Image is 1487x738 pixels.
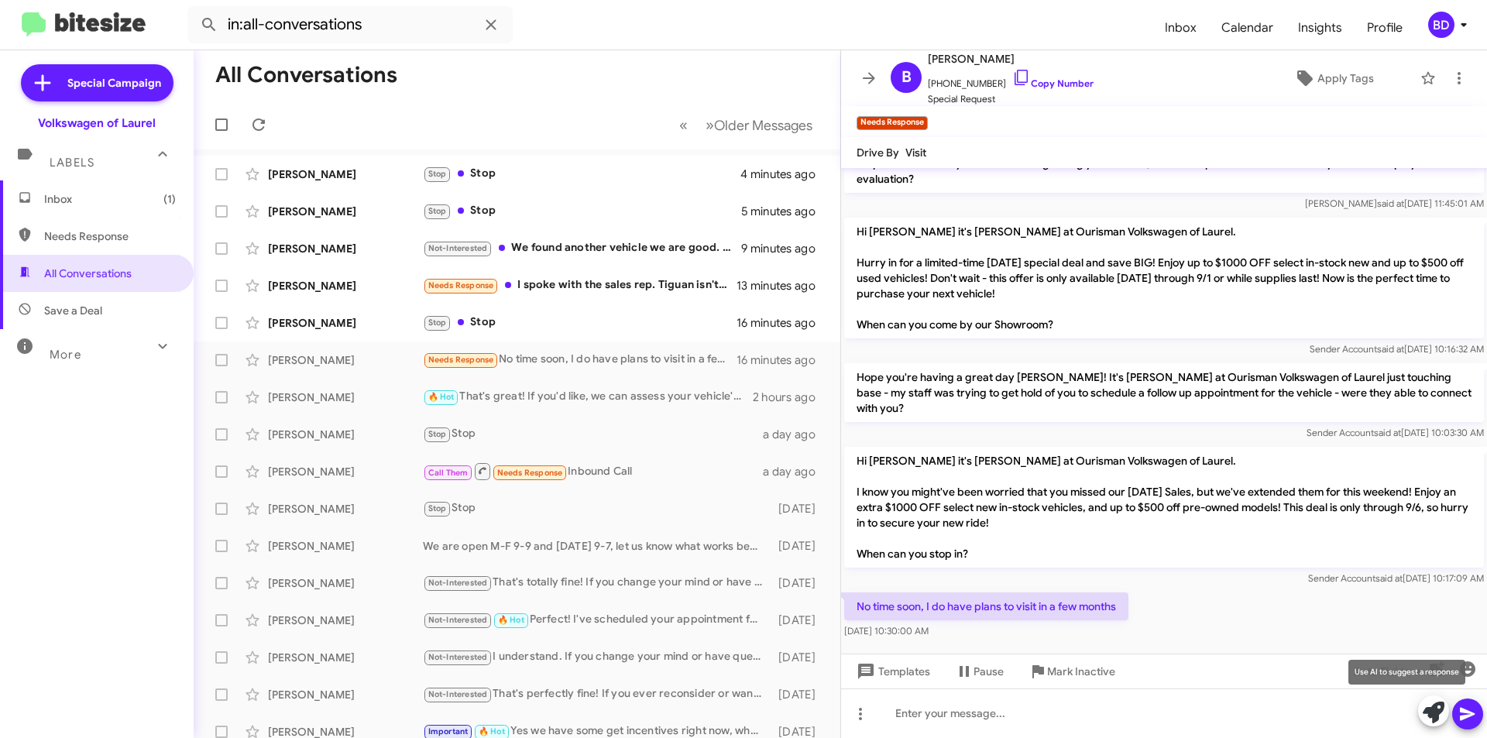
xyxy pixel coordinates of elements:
[21,64,173,101] a: Special Campaign
[714,117,812,134] span: Older Messages
[423,425,763,443] div: Stop
[44,191,176,207] span: Inbox
[857,116,928,130] small: Needs Response
[671,109,822,141] nav: Page navigation example
[1310,343,1484,355] span: Sender Account [DATE] 10:16:32 AM
[928,50,1094,68] span: [PERSON_NAME]
[423,276,737,294] div: I spoke with the sales rep. Tiguan isn't the right fit, mpg is way too low. Thanks for reaching o...
[268,575,423,591] div: [PERSON_NAME]
[1286,5,1355,50] a: Insights
[1377,343,1404,355] span: said at
[498,615,524,625] span: 🔥 Hot
[740,166,828,182] div: 4 minutes ago
[428,615,488,625] span: Not-Interested
[706,115,714,135] span: »
[428,206,447,216] span: Stop
[423,165,740,183] div: Stop
[479,726,505,736] span: 🔥 Hot
[428,318,447,328] span: Stop
[1307,427,1484,438] span: Sender Account [DATE] 10:03:30 AM
[497,468,563,478] span: Needs Response
[268,538,423,554] div: [PERSON_NAME]
[696,109,822,141] button: Next
[163,191,176,207] span: (1)
[268,390,423,405] div: [PERSON_NAME]
[928,91,1094,107] span: Special Request
[670,109,697,141] button: Previous
[1308,572,1484,584] span: Sender Account [DATE] 10:17:09 AM
[1377,197,1404,209] span: said at
[268,278,423,293] div: [PERSON_NAME]
[428,429,447,439] span: Stop
[215,63,397,88] h1: All Conversations
[943,657,1016,685] button: Pause
[753,390,828,405] div: 2 hours ago
[905,146,926,160] span: Visit
[737,315,828,331] div: 16 minutes ago
[928,68,1094,91] span: [PHONE_NUMBER]
[853,657,930,685] span: Templates
[428,468,469,478] span: Call Them
[1428,12,1454,38] div: BD
[974,657,1004,685] span: Pause
[1355,5,1415,50] span: Profile
[44,303,102,318] span: Save a Deal
[268,352,423,368] div: [PERSON_NAME]
[428,169,447,179] span: Stop
[428,578,488,588] span: Not-Interested
[268,241,423,256] div: [PERSON_NAME]
[428,726,469,736] span: Important
[1254,64,1413,92] button: Apply Tags
[844,363,1484,422] p: Hope you're having a great day [PERSON_NAME]! It's [PERSON_NAME] at Ourisman Volkswagen of Laurel...
[423,611,771,629] div: Perfect! I've scheduled your appointment for [DATE] at 12 PM. We look forward to seeing you then!
[737,278,828,293] div: 13 minutes ago
[844,447,1484,568] p: Hi [PERSON_NAME] it's [PERSON_NAME] at Ourisman Volkswagen of Laurel. I know you might've been wo...
[771,538,828,554] div: [DATE]
[1317,64,1374,92] span: Apply Tags
[428,355,494,365] span: Needs Response
[187,6,513,43] input: Search
[268,427,423,442] div: [PERSON_NAME]
[844,149,1484,193] p: No problem at all! If you're considering selling your vehicle, we can help with that. When would ...
[771,650,828,665] div: [DATE]
[268,650,423,665] div: [PERSON_NAME]
[741,241,828,256] div: 9 minutes ago
[423,462,763,481] div: Inbound Call
[1348,660,1465,685] div: Use AI to suggest a response
[268,315,423,331] div: [PERSON_NAME]
[771,501,828,517] div: [DATE]
[428,503,447,513] span: Stop
[1209,5,1286,50] a: Calendar
[423,538,771,554] div: We are open M-F 9-9 and [DATE] 9-7, let us know what works best for you!
[1374,427,1401,438] span: said at
[1047,657,1115,685] span: Mark Inactive
[38,115,156,131] div: Volkswagen of Laurel
[44,266,132,281] span: All Conversations
[428,280,494,290] span: Needs Response
[844,592,1128,620] p: No time soon, I do have plans to visit in a few months
[268,687,423,702] div: [PERSON_NAME]
[423,314,737,331] div: Stop
[844,625,929,637] span: [DATE] 10:30:00 AM
[50,348,81,362] span: More
[428,689,488,699] span: Not-Interested
[423,388,753,406] div: That's great! If you'd like, we can assess your vehicle's value when you come in for your appoint...
[268,166,423,182] div: [PERSON_NAME]
[1152,5,1209,50] a: Inbox
[763,464,828,479] div: a day ago
[44,228,176,244] span: Needs Response
[50,156,94,170] span: Labels
[428,243,488,253] span: Not-Interested
[1375,572,1403,584] span: said at
[844,218,1484,338] p: Hi [PERSON_NAME] it's [PERSON_NAME] at Ourisman Volkswagen of Laurel. Hurry in for a limited-time...
[428,652,488,662] span: Not-Interested
[771,575,828,591] div: [DATE]
[268,204,423,219] div: [PERSON_NAME]
[423,351,737,369] div: No time soon, I do have plans to visit in a few months
[1305,197,1484,209] span: [PERSON_NAME] [DATE] 11:45:01 AM
[268,613,423,628] div: [PERSON_NAME]
[771,687,828,702] div: [DATE]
